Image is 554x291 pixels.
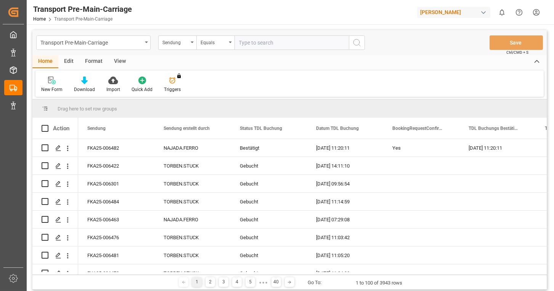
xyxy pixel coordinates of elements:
[246,277,255,287] div: 5
[78,157,154,174] div: FKA25-006422
[349,35,365,50] button: search button
[219,277,228,287] div: 3
[41,86,63,93] div: New Form
[307,211,383,228] div: [DATE] 07:29:08
[307,175,383,192] div: [DATE] 09:56:54
[392,126,443,131] span: BookingRequestConfirmation
[469,126,520,131] span: TDL Buchungs Bestätigungs Datum
[78,264,154,282] div: FKA25-006478
[240,126,282,131] span: Status TDL Buchung
[32,175,78,193] div: Press SPACE to select this row.
[33,3,132,15] div: Transport Pre-Main-Carriage
[308,279,321,286] div: Go To:
[79,55,108,68] div: Format
[154,193,231,210] div: TORBEN.STUCK
[78,193,154,210] div: FKA25-006484
[154,246,231,264] div: TORBEN.STUCK
[162,37,188,46] div: Sendung
[307,246,383,264] div: [DATE] 11:05:20
[307,264,383,282] div: [DATE] 11:04:03
[32,193,78,211] div: Press SPACE to select this row.
[154,229,231,246] div: TORBEN.STUCK
[259,280,267,285] div: ● ● ●
[132,86,153,93] div: Quick Add
[32,229,78,246] div: Press SPACE to select this row.
[58,106,117,112] span: Drag here to set row groups
[58,55,79,68] div: Edit
[240,175,298,193] div: Gebucht
[78,211,154,228] div: FKA25-006463
[32,264,78,282] div: Press SPACE to select this row.
[106,86,120,93] div: Import
[234,35,349,50] input: Type to search
[78,139,154,157] div: FKA25-006482
[506,50,528,55] span: Ctrl/CMD + S
[78,246,154,264] div: FKA25-006481
[154,139,231,157] div: NAJADA.FERRO
[307,139,383,157] div: [DATE] 11:20:11
[240,211,298,229] div: Gebucht
[201,37,226,46] div: Equals
[87,126,106,131] span: Sendung
[490,35,543,50] button: Save
[40,37,142,47] div: Transport Pre-Main-Carriage
[232,277,242,287] div: 4
[78,175,154,192] div: FKA25-006301
[240,157,298,175] div: Gebucht
[206,277,215,287] div: 2
[32,139,78,157] div: Press SPACE to select this row.
[36,35,151,50] button: open menu
[32,55,58,68] div: Home
[33,16,46,22] a: Home
[32,246,78,264] div: Press SPACE to select this row.
[154,211,231,228] div: NAJADA.FERRO
[307,229,383,246] div: [DATE] 11:03:42
[240,265,298,282] div: Gebucht
[78,229,154,246] div: FKA25-006476
[53,125,69,132] div: Action
[240,247,298,264] div: Gebucht
[154,157,231,174] div: TORBEN.STUCK
[271,277,281,287] div: 40
[32,157,78,175] div: Press SPACE to select this row.
[108,55,132,68] div: View
[164,126,210,131] span: Sendung erstellt durch
[240,193,298,211] div: Gebucht
[74,86,95,93] div: Download
[240,229,298,246] div: Gebucht
[154,264,231,282] div: TORBEN.STUCK
[154,175,231,192] div: TORBEN.STUCK
[392,139,450,157] div: Yes
[307,193,383,210] div: [DATE] 11:14:59
[459,139,536,157] div: [DATE] 11:20:11
[240,139,298,157] div: Bestätigt
[196,35,234,50] button: open menu
[192,277,202,287] div: 1
[158,35,196,50] button: open menu
[316,126,359,131] span: Datum TDL Buchung
[32,211,78,229] div: Press SPACE to select this row.
[307,157,383,174] div: [DATE] 14:11:10
[356,279,402,287] div: 1 to 100 of 3943 rows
